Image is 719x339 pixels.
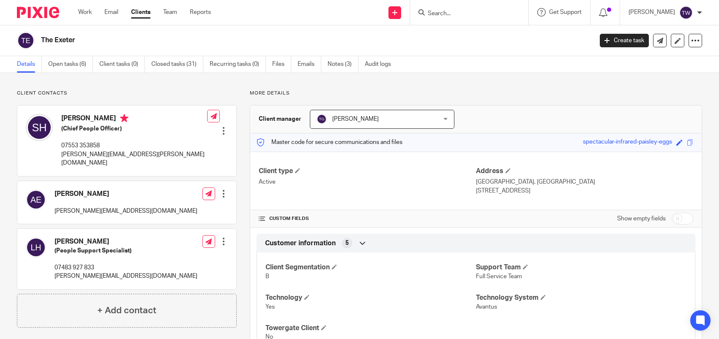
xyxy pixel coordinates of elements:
a: Clients [131,8,150,16]
a: Email [104,8,118,16]
div: spectacular-infrared-paisley-eggs [583,138,672,147]
span: [PERSON_NAME] [332,116,379,122]
span: B [265,274,269,279]
p: [PERSON_NAME][EMAIL_ADDRESS][DOMAIN_NAME] [55,207,197,215]
img: svg%3E [26,114,53,141]
h5: (Chief People Officer) [61,125,207,133]
a: Audit logs [365,56,397,73]
span: Full Service Team [476,274,522,279]
a: Open tasks (6) [48,56,93,73]
a: Work [78,8,92,16]
img: svg%3E [317,114,327,124]
h4: + Add contact [97,304,156,317]
h3: Client manager [259,115,301,123]
a: Create task [600,34,649,47]
span: 5 [345,239,349,247]
input: Search [427,10,503,18]
p: 07483 927 833 [55,263,197,272]
h4: [PERSON_NAME] [55,190,197,198]
a: Team [163,8,177,16]
a: Client tasks (0) [99,56,145,73]
a: Notes (3) [328,56,358,73]
p: More details [250,90,702,97]
h4: Address [476,167,693,176]
img: svg%3E [26,190,46,210]
h4: Towergate Client [265,324,476,333]
p: [STREET_ADDRESS] [476,187,693,195]
label: Show empty fields [617,214,666,223]
p: [PERSON_NAME][EMAIL_ADDRESS][DOMAIN_NAME] [55,272,197,280]
h4: CUSTOM FIELDS [259,215,476,222]
h5: (People Support Specialist) [55,247,197,255]
img: svg%3E [26,237,46,258]
p: 07553 353858 [61,141,207,150]
p: Master code for secure communications and files [257,138,402,146]
span: Customer information [265,239,336,248]
p: Active [259,178,476,186]
h2: The Exeter [41,36,478,45]
a: Reports [190,8,211,16]
p: [PERSON_NAME][EMAIL_ADDRESS][PERSON_NAME][DOMAIN_NAME] [61,150,207,168]
h4: Technology [265,293,476,302]
img: svg%3E [17,32,35,49]
a: Files [272,56,291,73]
p: Client contacts [17,90,237,97]
h4: Client Segmentation [265,263,476,272]
h4: [PERSON_NAME] [55,237,197,246]
img: Pixie [17,7,59,18]
a: Emails [298,56,321,73]
img: svg%3E [679,6,693,19]
a: Closed tasks (31) [151,56,203,73]
h4: Client type [259,167,476,176]
span: Yes [265,304,275,310]
i: Primary [120,114,128,122]
a: Details [17,56,42,73]
h4: [PERSON_NAME] [61,114,207,125]
h4: Technology System [476,293,686,302]
p: [GEOGRAPHIC_DATA], [GEOGRAPHIC_DATA] [476,178,693,186]
h4: Support Team [476,263,686,272]
p: [PERSON_NAME] [629,8,675,16]
span: Avantus [476,304,497,310]
span: Get Support [549,9,582,15]
a: Recurring tasks (0) [210,56,266,73]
